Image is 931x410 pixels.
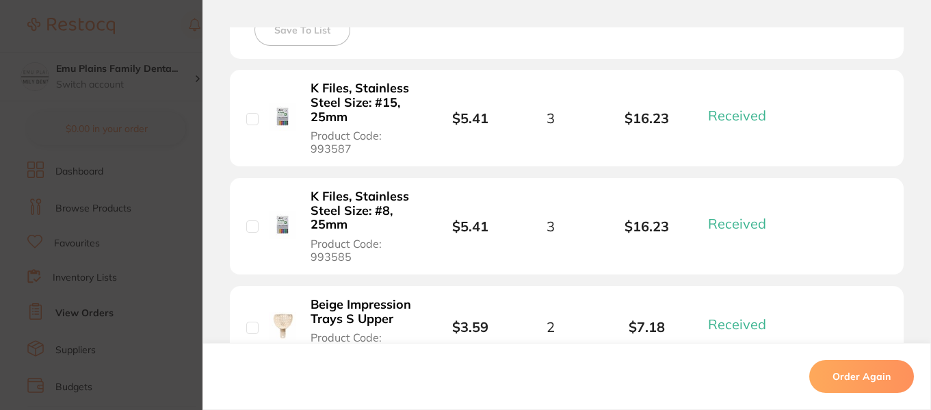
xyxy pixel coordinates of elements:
img: K Files, Stainless Steel Size: #8, 25mm [269,211,296,238]
span: Received [708,107,766,124]
b: $5.41 [452,218,488,235]
span: Product Code: 991104 [311,331,414,357]
span: 3 [547,110,555,126]
button: Order Again [809,360,914,393]
button: Save To List [254,14,350,46]
b: $5.41 [452,110,488,127]
span: Product Code: 993587 [311,129,414,155]
span: Received [708,316,766,333]
button: K Files, Stainless Steel Size: #8, 25mm Product Code: 993585 [306,189,418,264]
button: Beige Impression Trays S Upper Product Code: 991104 [306,297,418,357]
b: $7.18 [599,319,695,335]
b: K Files, Stainless Steel Size: #8, 25mm [311,190,414,232]
img: Beige Impression Trays S Upper [269,312,296,339]
button: Received [704,215,783,232]
img: K Files, Stainless Steel Size: #15, 25mm [269,103,296,130]
b: Beige Impression Trays S Upper [311,298,414,326]
b: $3.59 [452,318,488,335]
button: Received [704,107,783,124]
span: Product Code: 993585 [311,238,414,263]
span: Received [708,215,766,232]
b: K Files, Stainless Steel Size: #15, 25mm [311,81,414,124]
span: 2 [547,319,555,335]
span: 3 [547,218,555,234]
b: $16.23 [599,110,695,126]
button: Received [704,316,783,333]
button: K Files, Stainless Steel Size: #15, 25mm Product Code: 993587 [306,81,418,155]
b: $16.23 [599,218,695,234]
